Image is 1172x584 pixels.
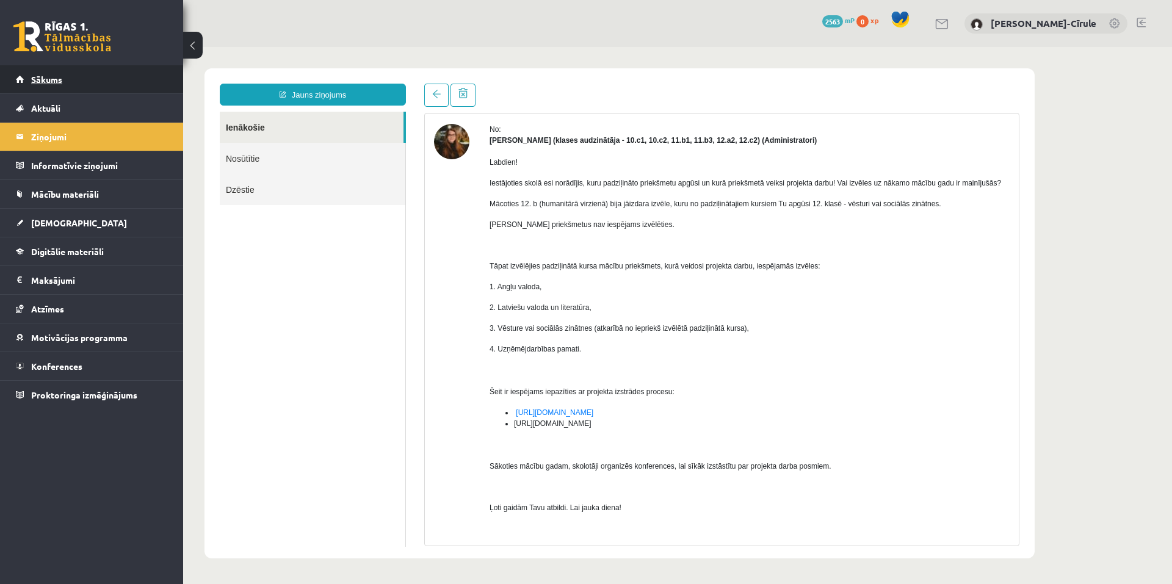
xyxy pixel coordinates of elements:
legend: Maksājumi [31,266,168,294]
span: 3. Vēsture vai sociālās zinātnes (atkarībā no iepriekš izvēlētā padziļinātā kursa), [306,277,566,286]
a: [PERSON_NAME]-Cīrule [991,17,1096,29]
a: 2563 mP [822,15,855,25]
span: 0 [856,15,869,27]
span: Aktuāli [31,103,60,114]
span: Proktoringa izmēģinājums [31,389,137,400]
a: Maksājumi [16,266,168,294]
span: Labdien! [306,111,335,120]
iframe: To enrich screen reader interactions, please activate Accessibility in Grammarly extension settings [183,47,1172,581]
div: No: [306,77,818,88]
span: [PERSON_NAME] priekšmetus nav iespējams izvēlēties. [306,173,491,182]
a: Mācību materiāli [16,180,168,208]
span: [URL][DOMAIN_NAME] [331,372,408,381]
span: Digitālie materiāli [31,246,104,257]
span: [DEMOGRAPHIC_DATA] [31,217,127,228]
a: Atzīmes [16,295,168,323]
a: Informatīvie ziņojumi [16,151,168,179]
span: Sākums [31,74,62,85]
span: Motivācijas programma [31,332,128,343]
span: mP [845,15,855,25]
a: [DEMOGRAPHIC_DATA] [16,209,168,237]
span: 2. Latviešu valoda un literatūra, [306,256,408,265]
span: Šeit ir iespējams iepazīties ar projekta izstrādes procesu: [306,319,491,349]
span: Ļoti gaidām Tavu atbildi. Lai jauka diena! [306,456,438,465]
a: Proktoringa izmēģinājums [16,381,168,409]
img: Anda Jātniece (klases audzinātāja - 10.c1, 10.c2, 11.b1, 11.b3, 12.a2, 12.c2) [251,77,286,112]
legend: Ziņojumi [31,123,168,151]
a: Digitālie materiāli [16,237,168,265]
span: Tāpat izvēlējies padziļinātā kursa mācību priekšmets, kurā veidosi projekta darbu, iespējamās izv... [306,215,637,223]
span: Mācoties 12. b (humanitārā virzienā) bija jāizdara izvēle, kuru no padziļinātajiem kursiem Tu apg... [306,153,758,161]
a: Ziņojumi [16,123,168,151]
a: Motivācijas programma [16,323,168,351]
a: Sākums [16,65,168,93]
a: Aktuāli [16,94,168,122]
a: [URL][DOMAIN_NAME] [333,361,410,370]
span: Atzīmes [31,303,64,314]
span: Iestājoties skolā esi norādījis, kuru padziļināto priekšmetu apgūsi un kurā priekšmetā veiksi pro... [306,132,818,140]
span: 2563 [822,15,843,27]
a: Rīgas 1. Tālmācības vidusskola [13,21,111,52]
span: Konferences [31,361,82,372]
span: Sākoties mācību gadam, skolotāji organizēs konferences, lai sīkāk izstāstītu par projekta darba p... [306,415,648,424]
img: Eiprila Geršebeka-Cīrule [971,18,983,31]
span: 1. Angļu valoda, [306,236,358,244]
strong: [PERSON_NAME] (klases audzinātāja - 10.c1, 10.c2, 11.b1, 11.b3, 12.a2, 12.c2) (Administratori) [306,89,634,98]
a: Konferences [16,352,168,380]
a: 0 xp [856,15,884,25]
span: Mācību materiāli [31,189,99,200]
span: xp [870,15,878,25]
legend: Informatīvie ziņojumi [31,151,168,179]
span: 4. Uzņēmējdarbības pamati. [306,298,398,306]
